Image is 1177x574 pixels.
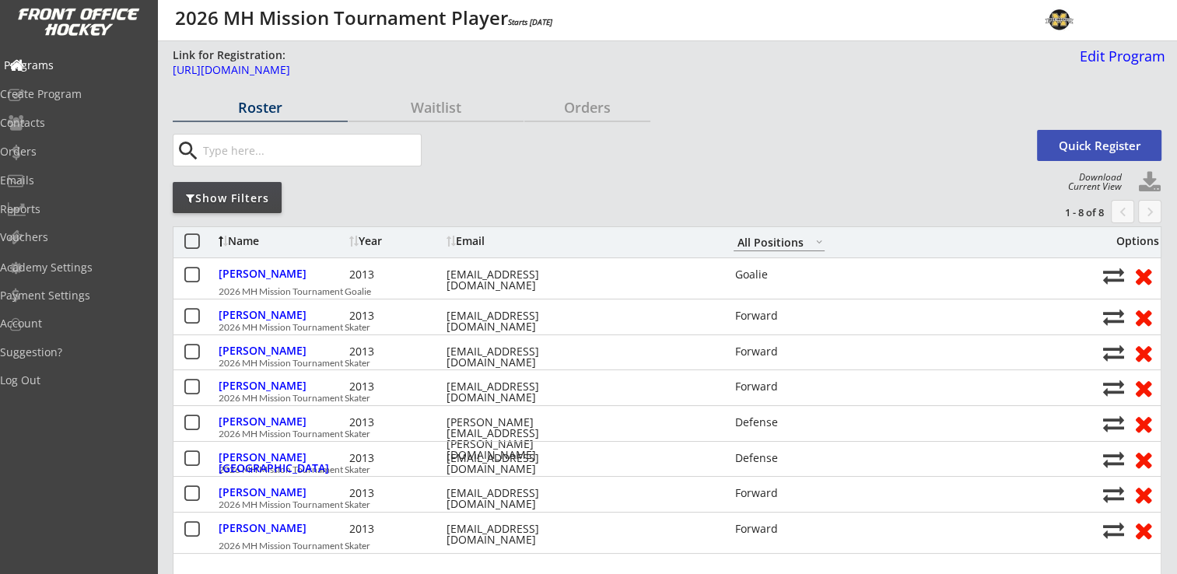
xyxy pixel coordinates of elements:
[219,465,1095,474] div: 2026 MH Mission Tournament Skater
[1037,130,1161,161] button: Quick Register
[447,488,587,509] div: [EMAIL_ADDRESS][DOMAIN_NAME]
[219,323,1095,332] div: 2026 MH Mission Tournament Skater
[1129,518,1158,542] button: Remove from roster (no refund)
[175,138,201,163] button: search
[735,453,826,464] div: Defense
[219,236,345,247] div: Name
[219,487,345,498] div: [PERSON_NAME]
[1138,171,1161,194] button: Click to download full roster. Your browser settings may try to block it, check your security set...
[1060,173,1122,191] div: Download Current View
[219,429,1095,439] div: 2026 MH Mission Tournament Skater
[735,310,826,321] div: Forward
[1129,341,1158,365] button: Remove from roster (no refund)
[173,47,288,63] div: Link for Registration:
[735,523,826,534] div: Forward
[447,236,587,247] div: Email
[349,346,443,357] div: 2013
[219,345,345,356] div: [PERSON_NAME]
[447,523,587,545] div: [EMAIL_ADDRESS][DOMAIN_NAME]
[349,381,443,392] div: 2013
[1129,264,1158,288] button: Remove from roster (no refund)
[735,488,826,499] div: Forward
[4,60,144,71] div: Programs
[1111,200,1134,223] button: chevron_left
[1103,377,1124,398] button: Move player
[219,287,1095,296] div: 2026 MH Mission Tournament Goalie
[524,100,650,114] div: Orders
[219,416,345,427] div: [PERSON_NAME]
[508,16,552,27] em: Starts [DATE]
[219,452,345,474] div: [PERSON_NAME][GEOGRAPHIC_DATA]
[219,394,1095,403] div: 2026 MH Mission Tournament Skater
[447,346,587,368] div: [EMAIL_ADDRESS][DOMAIN_NAME]
[1023,205,1104,219] div: 1 - 8 of 8
[173,100,348,114] div: Roster
[219,523,345,534] div: [PERSON_NAME]
[1103,265,1124,286] button: Move player
[219,500,1095,509] div: 2026 MH Mission Tournament Skater
[219,380,345,391] div: [PERSON_NAME]
[1103,236,1158,247] div: Options
[219,359,1095,368] div: 2026 MH Mission Tournament Skater
[349,100,524,114] div: Waitlist
[735,346,826,357] div: Forward
[447,417,587,460] div: [PERSON_NAME][EMAIL_ADDRESS][PERSON_NAME][DOMAIN_NAME]
[447,310,587,332] div: [EMAIL_ADDRESS][DOMAIN_NAME]
[173,191,282,206] div: Show Filters
[735,381,826,392] div: Forward
[1129,482,1158,506] button: Remove from roster (no refund)
[1103,413,1124,434] button: Move player
[349,310,443,321] div: 2013
[349,269,443,280] div: 2013
[1129,411,1158,436] button: Remove from roster (no refund)
[447,381,587,403] div: [EMAIL_ADDRESS][DOMAIN_NAME]
[1074,49,1165,76] a: Edit Program
[1103,449,1124,470] button: Move player
[1074,49,1165,63] div: Edit Program
[349,417,443,428] div: 2013
[1103,520,1124,541] button: Move player
[349,236,443,247] div: Year
[447,453,587,474] div: [EMAIL_ADDRESS][DOMAIN_NAME]
[349,523,443,534] div: 2013
[447,269,587,291] div: [EMAIL_ADDRESS][DOMAIN_NAME]
[349,453,443,464] div: 2013
[735,417,826,428] div: Defense
[200,135,421,166] input: Type here...
[1129,376,1158,400] button: Remove from roster (no refund)
[219,310,345,320] div: [PERSON_NAME]
[1103,484,1124,505] button: Move player
[173,65,957,75] div: [URL][DOMAIN_NAME]
[1103,306,1124,327] button: Move player
[1103,342,1124,363] button: Move player
[173,65,957,84] a: [URL][DOMAIN_NAME]
[1129,305,1158,329] button: Remove from roster (no refund)
[219,268,345,279] div: [PERSON_NAME]
[1138,200,1161,223] button: keyboard_arrow_right
[349,488,443,499] div: 2013
[1129,447,1158,471] button: Remove from roster (no refund)
[219,541,1095,551] div: 2026 MH Mission Tournament Skater
[735,269,826,280] div: Goalie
